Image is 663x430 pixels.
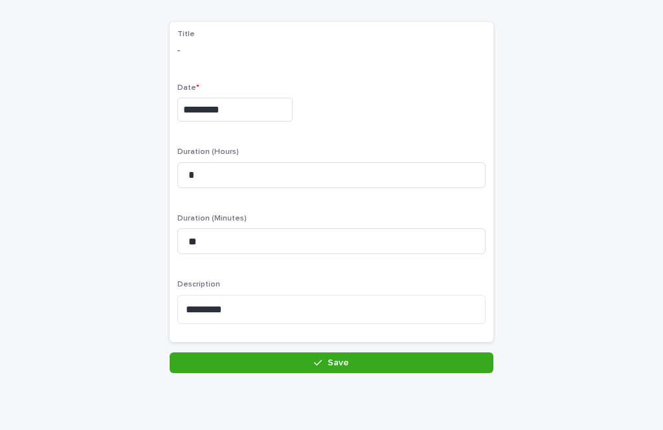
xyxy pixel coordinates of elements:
[177,44,486,58] p: -
[177,281,220,288] span: Description
[177,215,247,222] span: Duration (Minutes)
[170,352,493,373] button: Save
[177,30,195,38] span: Title
[177,148,239,156] span: Duration (Hours)
[177,84,199,92] span: Date
[328,358,349,367] span: Save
